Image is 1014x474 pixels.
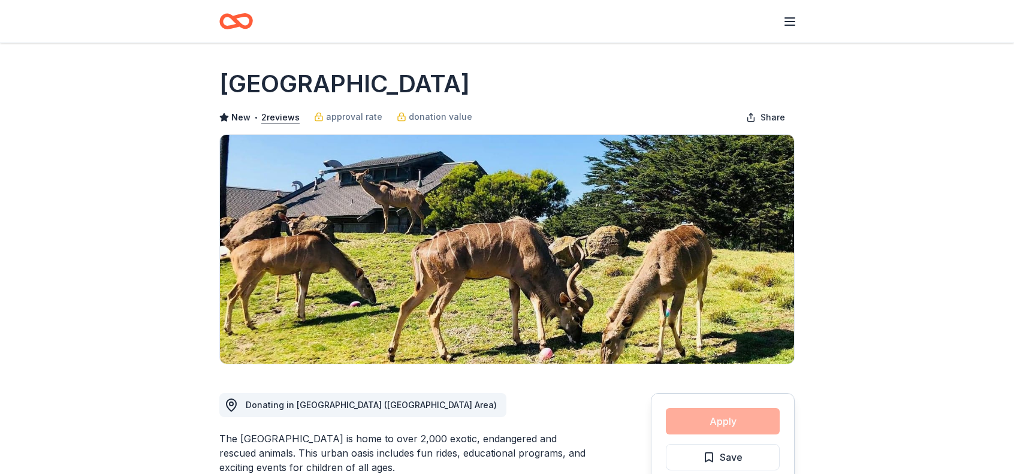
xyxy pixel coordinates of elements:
[314,110,382,124] a: approval rate
[409,110,472,124] span: donation value
[737,105,795,129] button: Share
[397,110,472,124] a: donation value
[326,110,382,124] span: approval rate
[760,110,785,125] span: Share
[666,444,780,470] button: Save
[254,113,258,122] span: •
[720,449,743,465] span: Save
[219,67,470,101] h1: [GEOGRAPHIC_DATA]
[219,7,253,35] a: Home
[220,135,794,364] img: Image for San Francisco Zoo
[261,110,300,125] button: 2reviews
[246,400,497,410] span: Donating in [GEOGRAPHIC_DATA] ([GEOGRAPHIC_DATA] Area)
[231,110,251,125] span: New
